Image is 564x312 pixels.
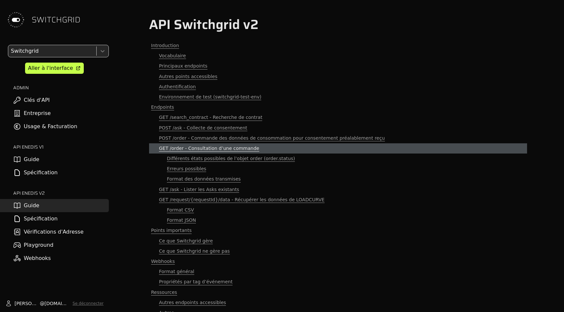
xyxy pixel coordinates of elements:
span: Propriétés par tag d’événement [159,279,233,285]
a: Introduction [149,41,527,51]
a: Principaux endpoints [149,61,527,71]
a: Ce que Switchgrid gère [149,236,527,246]
span: Points importants [151,227,192,234]
span: GET /request/{requestId}/data - Récupérer les données de LOADCURVE [159,197,325,203]
a: Propriétés par tag d’événement [149,277,527,287]
span: Authentification [159,84,196,90]
a: GET /search_contract - Recherche de contrat [149,112,527,123]
a: Format JSON [149,215,527,225]
span: @ [40,300,45,307]
span: POST /order - Commande des données de consommation pour consentement préalablement reçu [159,135,385,141]
span: Format CSV [167,207,194,213]
span: Environnement de test (switchgrid-test-env) [159,94,261,100]
a: POST /ask - Collecte de consentement [149,123,527,133]
a: GET /ask - Lister les Asks existants [149,184,527,195]
span: Autres endpoints accessibles [159,299,226,306]
span: Format général [159,269,194,275]
a: Authentification [149,82,527,92]
span: Autres points accessibles [159,73,217,80]
span: Principaux endpoints [159,63,207,69]
span: Erreurs possibles [167,166,206,172]
span: Ressources [151,289,177,296]
img: Switchgrid Logo [5,9,26,30]
span: Différents états possibles de l’objet order (order.status) [167,156,295,162]
a: Différents états possibles de l’objet order (order.status) [149,154,527,164]
span: Format des données transmises [167,176,241,182]
span: POST /ask - Collecte de consentement [159,125,247,131]
a: Format CSV [149,205,527,215]
span: Endpoints [151,104,174,110]
span: Ce que Switchgrid gère [159,238,213,244]
h2: API ENEDIS v2 [13,190,109,196]
span: Vocabulaire [159,53,186,59]
button: Se déconnecter [73,301,104,306]
div: Aller à l'interface [28,64,73,72]
span: Webhooks [151,258,175,265]
a: Aller à l'interface [25,63,84,74]
a: Vocabulaire [149,51,527,61]
a: Endpoints [149,102,527,112]
a: Erreurs possibles [149,164,527,174]
h1: API Switchgrid v2 [149,17,527,33]
a: Autres points accessibles [149,71,527,82]
a: Format général [149,267,527,277]
span: Ce que Switchgrid ne gère pas [159,248,230,254]
span: [PERSON_NAME] [15,300,40,307]
h2: ADMIN [13,84,109,91]
a: Ce que Switchgrid ne gère pas [149,246,527,256]
a: Autres endpoints accessibles [149,298,527,308]
span: SWITCHGRID [32,14,80,25]
a: GET /order - Consultation d’une commande [149,143,527,154]
a: POST /order - Commande des données de consommation pour consentement préalablement reçu [149,133,527,143]
span: GET /order - Consultation d’une commande [159,145,259,152]
span: [DOMAIN_NAME] [45,300,70,307]
a: GET /request/{requestId}/data - Récupérer les données de LOADCURVE [149,195,527,205]
span: Introduction [151,43,179,49]
a: Format des données transmises [149,174,527,184]
h2: API ENEDIS v1 [13,144,109,150]
a: Webhooks [149,256,527,267]
span: GET /search_contract - Recherche de contrat [159,114,262,121]
span: Format JSON [167,217,196,223]
a: Points importants [149,225,527,236]
a: Ressources [149,287,527,298]
span: GET /ask - Lister les Asks existants [159,186,239,193]
a: Environnement de test (switchgrid-test-env) [149,92,527,102]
